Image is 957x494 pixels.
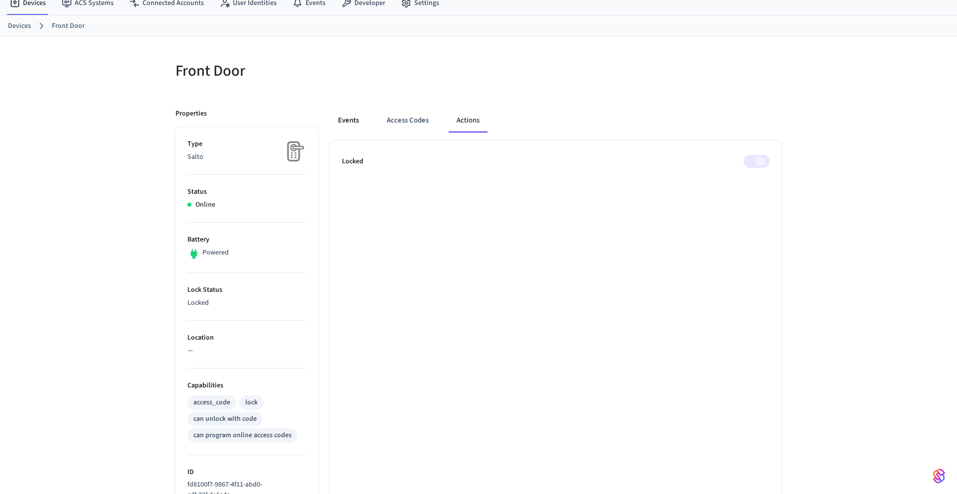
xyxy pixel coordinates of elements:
[187,467,306,478] p: ID
[379,109,437,132] button: Access Codes
[52,21,85,31] a: Front Door
[187,380,306,391] p: Capabilities
[187,346,306,356] p: —
[193,430,292,441] div: can program online access codes
[193,397,230,408] div: access_code
[8,21,31,31] a: Devices
[195,200,215,210] p: Online
[175,61,473,81] h5: Front Door
[187,139,306,149] p: Type
[933,468,945,484] img: SeamLogoGradient.69752ec5.svg
[187,235,306,245] p: Battery
[187,333,306,343] p: Location
[187,285,306,295] p: Lock Status
[202,247,229,258] p: Powered
[342,156,363,167] p: Locked
[175,109,207,119] p: Properties
[245,397,258,408] div: lock
[330,109,367,132] button: Events
[187,298,306,308] p: Locked
[187,187,306,197] p: Status
[193,414,257,424] div: can unlock with code
[330,109,782,132] div: ant example
[281,139,306,164] img: Placeholder Lock Image
[187,152,306,162] p: Salto
[449,109,487,132] button: Actions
